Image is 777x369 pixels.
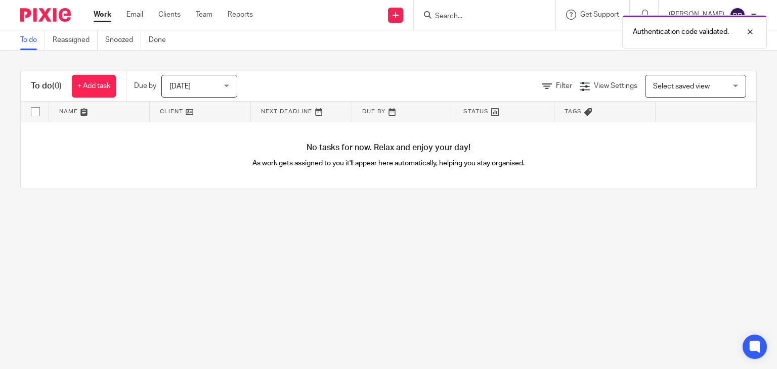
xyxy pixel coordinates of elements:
a: To do [20,30,45,50]
img: Pixie [20,8,71,22]
p: Due by [134,81,156,91]
a: Snoozed [105,30,141,50]
a: Reports [228,10,253,20]
span: (0) [52,82,62,90]
span: View Settings [594,82,637,89]
h4: No tasks for now. Relax and enjoy your day! [21,143,756,153]
a: Team [196,10,212,20]
span: Filter [556,82,572,89]
a: + Add task [72,75,116,98]
span: Tags [565,109,582,114]
p: As work gets assigned to you it'll appear here automatically, helping you stay organised. [205,158,573,168]
a: Work [94,10,111,20]
p: Authentication code validated. [633,27,729,37]
span: Select saved view [653,83,710,90]
span: [DATE] [169,83,191,90]
img: svg%3E [729,7,746,23]
a: Reassigned [53,30,98,50]
h1: To do [31,81,62,91]
a: Email [126,10,143,20]
a: Done [149,30,174,50]
a: Clients [158,10,181,20]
